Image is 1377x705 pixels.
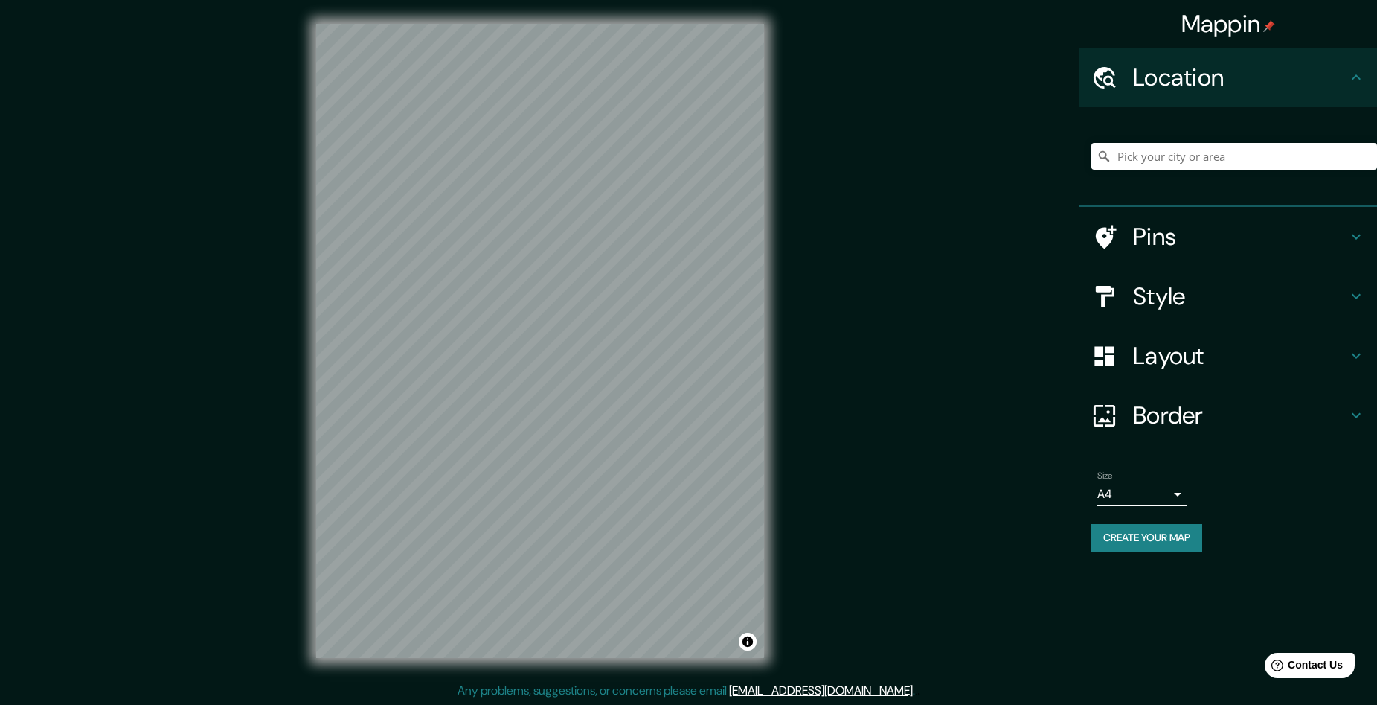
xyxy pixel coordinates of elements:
div: Location [1079,48,1377,107]
div: Pins [1079,207,1377,267]
button: Create your map [1091,524,1202,552]
div: . [915,682,917,700]
h4: Pins [1133,222,1347,252]
iframe: Help widget launcher [1245,647,1361,689]
a: [EMAIL_ADDRESS][DOMAIN_NAME] [729,683,913,698]
img: pin-icon.png [1263,20,1275,32]
h4: Location [1133,63,1347,92]
h4: Border [1133,401,1347,430]
div: Layout [1079,326,1377,386]
div: . [917,682,920,700]
h4: Mappin [1181,9,1276,39]
div: Border [1079,386,1377,445]
h4: Layout [1133,341,1347,371]
label: Size [1097,470,1113,482]
p: Any problems, suggestions, or concerns please email . [458,682,915,700]
div: Style [1079,267,1377,326]
h4: Style [1133,281,1347,311]
button: Toggle attribution [739,633,757,651]
div: A4 [1097,482,1187,506]
input: Pick your city or area [1091,143,1377,170]
canvas: Map [316,24,764,658]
